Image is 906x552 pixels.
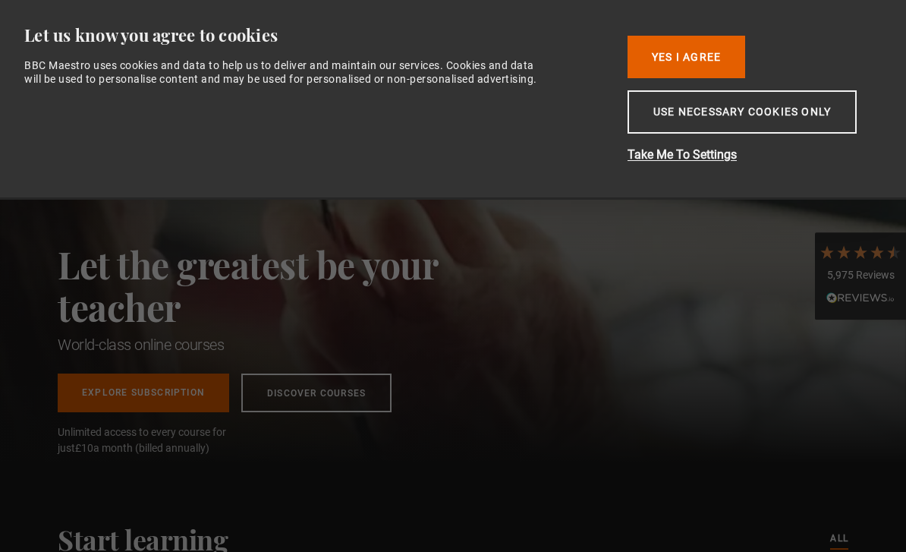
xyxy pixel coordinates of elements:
img: REVIEWS.io [826,292,895,303]
button: Use necessary cookies only [628,90,857,134]
div: Let us know you agree to cookies [24,24,604,46]
a: Discover Courses [241,374,392,412]
a: Explore Subscription [58,374,229,412]
div: 5,975 ReviewsRead All Reviews [815,232,906,320]
span: £10 [75,442,93,454]
div: 5,975 Reviews [819,268,902,283]
h2: Let the greatest be your teacher [58,243,505,328]
div: 4.7 Stars [819,244,902,260]
span: Unlimited access to every course for just a month (billed annually) [58,424,263,456]
button: Take Me To Settings [628,146,870,164]
div: BBC Maestro uses cookies and data to help us to deliver and maintain our services. Cookies and da... [24,58,546,86]
div: Read All Reviews [819,290,902,308]
button: Yes I Agree [628,36,745,78]
h1: World-class online courses [58,334,505,355]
